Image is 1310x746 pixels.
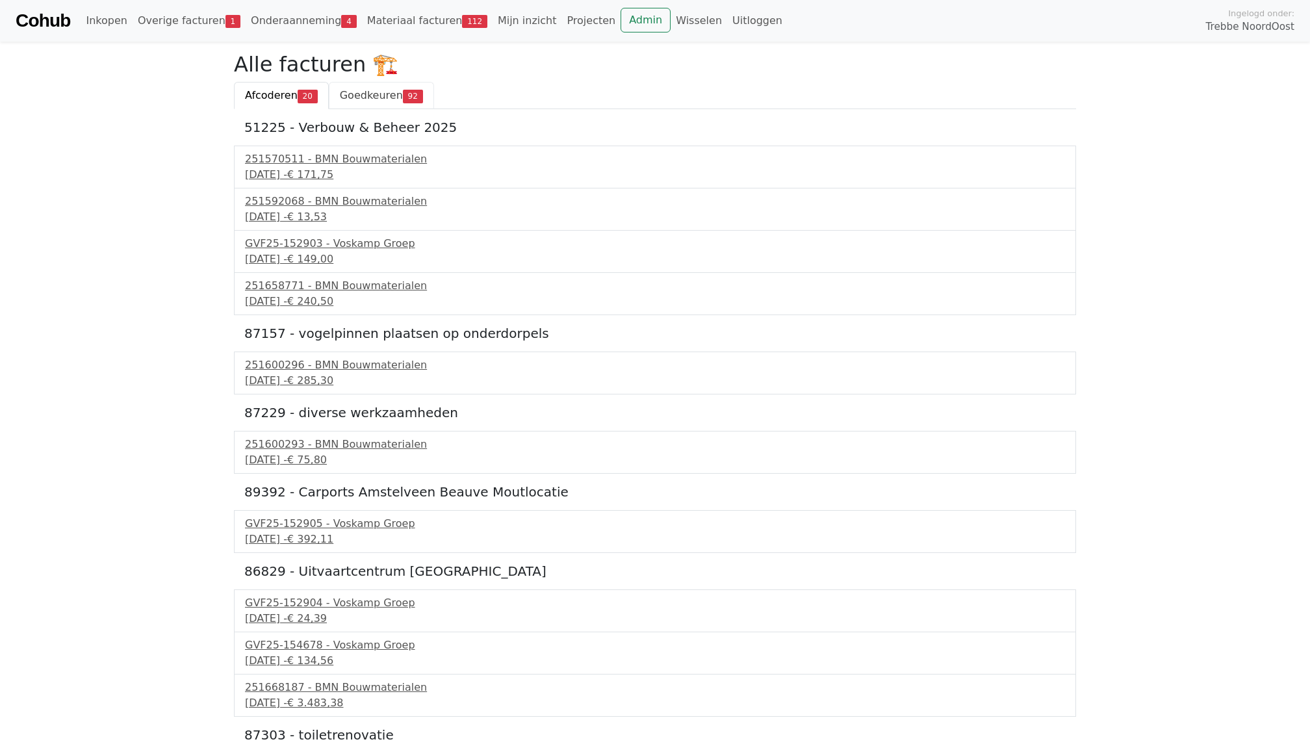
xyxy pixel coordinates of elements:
[245,357,1065,389] a: 251600296 - BMN Bouwmaterialen[DATE] -€ 285,30
[245,680,1065,695] div: 251668187 - BMN Bouwmaterialen
[245,637,1065,653] div: GVF25-154678 - Voskamp Groep
[727,8,788,34] a: Uitloggen
[81,8,132,34] a: Inkopen
[245,278,1065,309] a: 251658771 - BMN Bouwmaterialen[DATE] -€ 240,50
[245,209,1065,225] div: [DATE] -
[245,611,1065,626] div: [DATE] -
[287,654,333,667] span: € 134,56
[329,82,434,109] a: Goedkeuren92
[245,167,1065,183] div: [DATE] -
[245,251,1065,267] div: [DATE] -
[403,90,423,103] span: 92
[245,89,298,101] span: Afcoderen
[340,89,403,101] span: Goedkeuren
[245,595,1065,626] a: GVF25-152904 - Voskamp Groep[DATE] -€ 24,39
[244,484,1066,500] h5: 89392 - Carports Amstelveen Beauve Moutlocatie
[245,516,1065,532] div: GVF25-152905 - Voskamp Groep
[133,8,246,34] a: Overige facturen1
[245,653,1065,669] div: [DATE] -
[234,52,1076,77] h2: Alle facturen 🏗️
[245,278,1065,294] div: 251658771 - BMN Bouwmaterialen
[245,595,1065,611] div: GVF25-152904 - Voskamp Groep
[245,236,1065,267] a: GVF25-152903 - Voskamp Groep[DATE] -€ 149,00
[245,452,1065,468] div: [DATE] -
[245,151,1065,183] a: 251570511 - BMN Bouwmaterialen[DATE] -€ 171,75
[287,168,333,181] span: € 171,75
[16,5,70,36] a: Cohub
[287,253,333,265] span: € 149,00
[245,236,1065,251] div: GVF25-152903 - Voskamp Groep
[245,532,1065,547] div: [DATE] -
[287,374,333,387] span: € 285,30
[244,727,1066,743] h5: 87303 - toiletrenovatie
[245,194,1065,225] a: 251592068 - BMN Bouwmaterialen[DATE] -€ 13,53
[246,8,362,34] a: Onderaanneming4
[245,637,1065,669] a: GVF25-154678 - Voskamp Groep[DATE] -€ 134,56
[341,15,356,28] span: 4
[244,405,1066,420] h5: 87229 - diverse werkzaamheden
[245,151,1065,167] div: 251570511 - BMN Bouwmaterialen
[245,516,1065,547] a: GVF25-152905 - Voskamp Groep[DATE] -€ 392,11
[287,211,327,223] span: € 13,53
[362,8,493,34] a: Materiaal facturen112
[245,357,1065,373] div: 251600296 - BMN Bouwmaterialen
[245,194,1065,209] div: 251592068 - BMN Bouwmaterialen
[287,454,327,466] span: € 75,80
[244,563,1066,579] h5: 86829 - Uitvaartcentrum [GEOGRAPHIC_DATA]
[245,437,1065,452] div: 251600293 - BMN Bouwmaterialen
[287,697,344,709] span: € 3.483,38
[1206,19,1294,34] span: Trebbe NoordOost
[298,90,318,103] span: 20
[671,8,727,34] a: Wisselen
[245,373,1065,389] div: [DATE] -
[1228,7,1294,19] span: Ingelogd onder:
[493,8,562,34] a: Mijn inzicht
[244,120,1066,135] h5: 51225 - Verbouw & Beheer 2025
[621,8,671,32] a: Admin
[287,295,333,307] span: € 240,50
[225,15,240,28] span: 1
[234,82,329,109] a: Afcoderen20
[287,533,333,545] span: € 392,11
[561,8,621,34] a: Projecten
[244,326,1066,341] h5: 87157 - vogelpinnen plaatsen op onderdorpels
[287,612,327,624] span: € 24,39
[245,695,1065,711] div: [DATE] -
[245,680,1065,711] a: 251668187 - BMN Bouwmaterialen[DATE] -€ 3.483,38
[245,437,1065,468] a: 251600293 - BMN Bouwmaterialen[DATE] -€ 75,80
[245,294,1065,309] div: [DATE] -
[462,15,487,28] span: 112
